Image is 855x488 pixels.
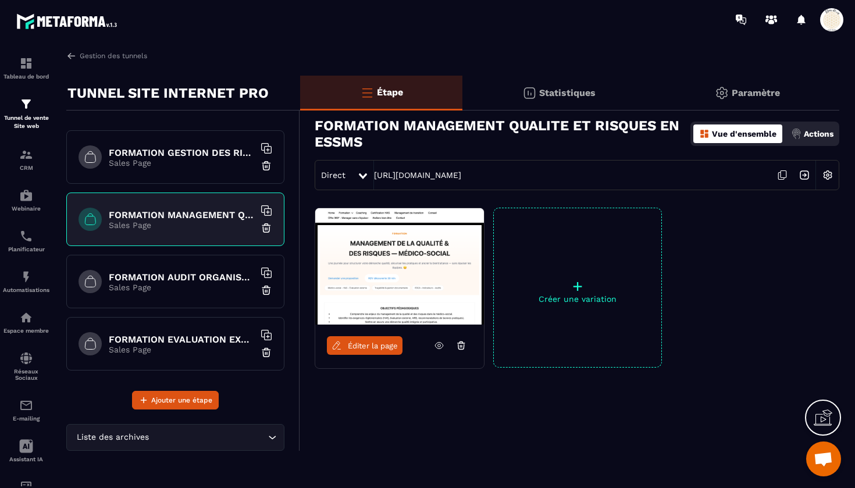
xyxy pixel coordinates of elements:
[109,345,254,354] p: Sales Page
[261,347,272,358] img: trash
[321,170,345,180] span: Direct
[66,424,284,451] div: Search for option
[374,170,461,180] a: [URL][DOMAIN_NAME]
[109,147,254,158] h6: FORMATION GESTION DES RISQUES EN SANTE
[315,208,484,325] img: image
[261,222,272,234] img: trash
[261,160,272,172] img: trash
[3,415,49,422] p: E-mailing
[19,97,33,111] img: formation
[3,139,49,180] a: formationformationCRM
[3,165,49,171] p: CRM
[3,287,49,293] p: Automatisations
[806,441,841,476] div: Ouvrir le chat
[151,394,212,406] span: Ajouter une étape
[360,86,374,99] img: bars-o.4a397970.svg
[732,87,780,98] p: Paramètre
[109,334,254,345] h6: FORMATION EVALUATION EXTERNE HAS
[3,220,49,261] a: schedulerschedulerPlanificateur
[19,351,33,365] img: social-network
[3,246,49,252] p: Planificateur
[3,205,49,212] p: Webinaire
[19,311,33,325] img: automations
[109,158,254,168] p: Sales Page
[3,180,49,220] a: automationsautomationsWebinaire
[315,117,690,150] h3: FORMATION MANAGEMENT QUALITE ET RISQUES EN ESSMS
[67,81,269,105] p: TUNNEL SITE INTERNET PRO
[3,456,49,462] p: Assistant IA
[3,114,49,130] p: Tunnel de vente Site web
[791,129,801,139] img: actions.d6e523a2.png
[348,341,398,350] span: Éditer la page
[494,278,661,294] p: +
[3,88,49,139] a: formationformationTunnel de vente Site web
[261,284,272,296] img: trash
[804,129,833,138] p: Actions
[699,129,710,139] img: dashboard-orange.40269519.svg
[817,164,839,186] img: setting-w.858f3a88.svg
[19,398,33,412] img: email
[132,391,219,409] button: Ajouter une étape
[19,56,33,70] img: formation
[522,86,536,100] img: stats.20deebd0.svg
[109,220,254,230] p: Sales Page
[109,283,254,292] p: Sales Page
[66,51,77,61] img: arrow
[715,86,729,100] img: setting-gr.5f69749f.svg
[3,390,49,430] a: emailemailE-mailing
[377,87,403,98] p: Étape
[3,73,49,80] p: Tableau de bord
[16,10,121,32] img: logo
[19,148,33,162] img: formation
[3,430,49,471] a: Assistant IA
[3,48,49,88] a: formationformationTableau de bord
[793,164,815,186] img: arrow-next.bcc2205e.svg
[494,294,661,304] p: Créer une variation
[19,188,33,202] img: automations
[109,209,254,220] h6: FORMATION MANAGEMENT QUALITE ET RISQUES EN ESSMS
[109,272,254,283] h6: FORMATION AUDIT ORGANISATIONNEL EN ESSMS
[712,129,776,138] p: Vue d'ensemble
[19,229,33,243] img: scheduler
[19,270,33,284] img: automations
[327,336,402,355] a: Éditer la page
[3,302,49,343] a: automationsautomationsEspace membre
[3,261,49,302] a: automationsautomationsAutomatisations
[74,431,151,444] span: Liste des archives
[3,368,49,381] p: Réseaux Sociaux
[66,51,147,61] a: Gestion des tunnels
[151,431,265,444] input: Search for option
[3,343,49,390] a: social-networksocial-networkRéseaux Sociaux
[3,327,49,334] p: Espace membre
[539,87,596,98] p: Statistiques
